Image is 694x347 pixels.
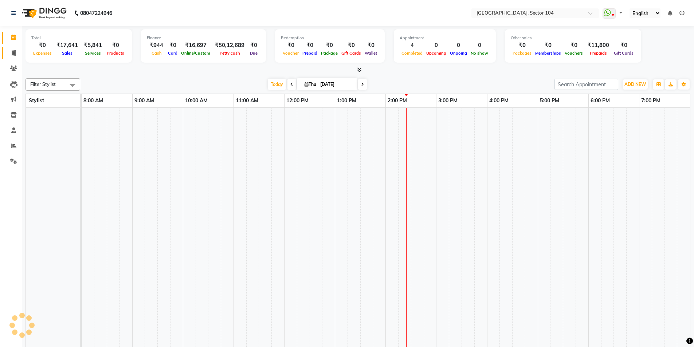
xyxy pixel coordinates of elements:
[179,41,212,50] div: ₹16,697
[281,41,301,50] div: ₹0
[303,82,318,87] span: Thu
[29,97,44,104] span: Stylist
[623,79,648,90] button: ADD NEW
[285,95,310,106] a: 12:00 PM
[133,95,156,106] a: 9:00 AM
[335,95,358,106] a: 1:00 PM
[319,51,340,56] span: Package
[585,41,612,50] div: ₹11,800
[400,41,424,50] div: 4
[218,51,242,56] span: Petty cash
[234,95,260,106] a: 11:00 AM
[448,51,469,56] span: Ongoing
[54,41,81,50] div: ₹17,641
[448,41,469,50] div: 0
[563,41,585,50] div: ₹0
[81,41,105,50] div: ₹5,841
[179,51,212,56] span: Online/Custom
[538,95,561,106] a: 5:00 PM
[469,51,490,56] span: No show
[80,3,112,23] b: 08047224946
[588,51,609,56] span: Prepaids
[166,41,179,50] div: ₹0
[31,51,54,56] span: Expenses
[511,35,635,41] div: Other sales
[424,41,448,50] div: 0
[82,95,105,106] a: 8:00 AM
[301,51,319,56] span: Prepaid
[147,35,260,41] div: Finance
[624,82,646,87] span: ADD NEW
[511,51,533,56] span: Packages
[424,51,448,56] span: Upcoming
[83,51,103,56] span: Services
[212,41,247,50] div: ₹50,12,689
[301,41,319,50] div: ₹0
[612,51,635,56] span: Gift Cards
[386,95,409,106] a: 2:00 PM
[318,79,354,90] input: 2025-09-04
[19,3,68,23] img: logo
[147,41,166,50] div: ₹944
[31,35,126,41] div: Total
[319,41,340,50] div: ₹0
[533,41,563,50] div: ₹0
[31,41,54,50] div: ₹0
[150,51,164,56] span: Cash
[363,51,379,56] span: Wallet
[340,51,363,56] span: Gift Cards
[363,41,379,50] div: ₹0
[533,51,563,56] span: Memberships
[511,41,533,50] div: ₹0
[247,41,260,50] div: ₹0
[639,95,662,106] a: 7:00 PM
[30,81,56,87] span: Filter Stylist
[487,95,510,106] a: 4:00 PM
[612,41,635,50] div: ₹0
[60,51,74,56] span: Sales
[281,51,301,56] span: Voucher
[554,79,618,90] input: Search Appointment
[400,35,490,41] div: Appointment
[340,41,363,50] div: ₹0
[268,79,286,90] span: Today
[105,41,126,50] div: ₹0
[400,51,424,56] span: Completed
[469,41,490,50] div: 0
[105,51,126,56] span: Products
[166,51,179,56] span: Card
[281,35,379,41] div: Redemption
[248,51,259,56] span: Due
[589,95,612,106] a: 6:00 PM
[436,95,459,106] a: 3:00 PM
[563,51,585,56] span: Vouchers
[183,95,209,106] a: 10:00 AM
